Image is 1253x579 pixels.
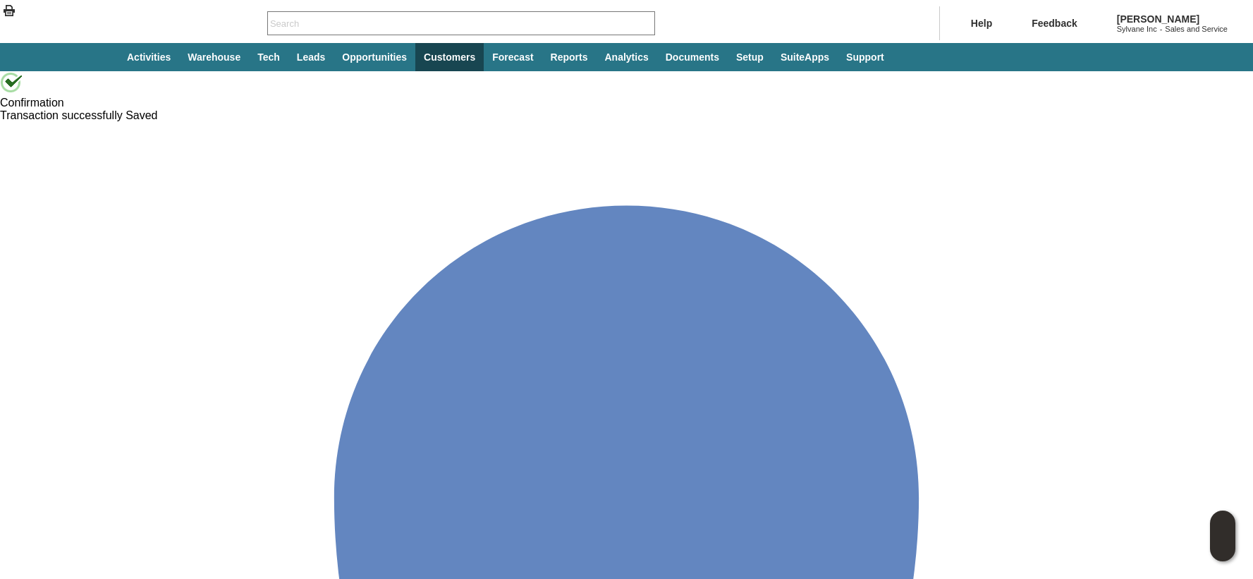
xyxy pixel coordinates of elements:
[257,51,280,63] span: Tech
[905,4,939,43] div: Create New
[1160,25,1163,33] span: -
[179,43,249,71] a: Warehouse
[940,4,1001,43] div: Help
[728,43,772,71] a: Setup
[249,43,288,71] a: Tech
[597,43,657,71] a: Analytics
[1210,537,1235,562] span: Oracle Guided Learning Widget. To move around, please hold and drag
[1086,4,1236,43] div: Change Role
[736,51,764,63] span: Setup
[188,51,240,63] span: Warehouse
[1117,13,1228,25] span: [PERSON_NAME]
[1117,25,1157,33] span: Sylvane Inc
[424,51,475,63] span: Customers
[781,51,829,63] span: SuiteApps
[492,51,533,63] span: Forecast
[484,43,542,71] a: Forecast
[635,15,652,32] svg: Search
[542,43,597,71] a: Reports
[334,43,415,71] a: Opportunities
[118,43,179,71] a: Activities
[1032,18,1077,29] span: Feedback
[51,43,85,71] div: Shortcuts
[551,51,588,63] span: Reports
[1,2,18,19] img: Print
[838,43,893,71] a: Support
[127,51,171,63] span: Activities
[666,51,719,63] span: Documents
[1210,511,1235,561] iframe: Click here to launch Oracle Guided Learning Help Panel
[1165,25,1228,33] span: Sales and Service
[605,51,649,63] span: Analytics
[415,43,484,71] a: Customers
[25,49,42,66] svg: Recent Records
[59,49,76,66] svg: Shortcuts
[17,43,51,71] a: Recent Records
[772,43,838,71] a: SuiteApps
[1001,4,1086,43] div: Feedback
[971,18,992,29] span: Help
[268,15,635,32] input: Search
[93,49,110,66] svg: Home
[342,51,407,63] span: Opportunities
[288,43,334,71] a: Leads
[657,43,728,71] a: Documents
[846,51,884,63] span: Support
[85,43,118,71] a: Home
[297,51,325,63] span: Leads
